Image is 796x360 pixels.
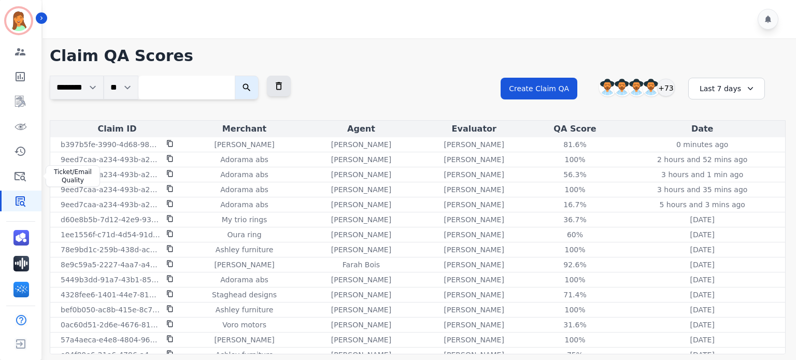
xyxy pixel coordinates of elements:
p: [PERSON_NAME] [444,335,504,345]
div: 81.6% [552,139,599,150]
p: [DATE] [690,350,715,360]
p: [PERSON_NAME] [444,244,504,255]
p: [PERSON_NAME] [331,275,391,285]
p: [PERSON_NAME] [444,214,504,225]
p: [PERSON_NAME] [331,229,391,240]
div: 36.7% [552,214,599,225]
div: 100% [552,154,599,165]
p: [PERSON_NAME] [444,154,504,165]
div: Agent [307,123,416,135]
p: My trio rings [222,214,267,225]
p: [PERSON_NAME] [444,139,504,150]
div: 75% [552,350,599,360]
p: [PERSON_NAME] [331,350,391,360]
p: [PERSON_NAME] [444,260,504,270]
p: [PERSON_NAME] [444,305,504,315]
p: 78e9bd1c-259b-438d-ac8d-e998966eceac [61,244,160,255]
p: Adorama abs [220,275,268,285]
p: Farah Bois [343,260,380,270]
p: 9eed7caa-a234-493b-a2aa-cbde99789e1f [61,199,160,210]
img: Bordered avatar [6,8,31,33]
p: [PERSON_NAME] [331,154,391,165]
p: [DATE] [690,260,715,270]
p: [PERSON_NAME] [444,350,504,360]
p: [PERSON_NAME] [331,290,391,300]
p: 8e9c59a5-2227-4aa7-a435-426e7fdb057e [61,260,160,270]
p: 5449b3dd-91a7-43b1-85df-fab6e514bca5 [61,275,160,285]
div: Last 7 days [688,78,765,99]
p: d60e8b5b-7d12-42e9-9328-b3967cd5a013 [61,214,160,225]
p: 57a4aeca-e4e8-4804-96b6-bf39d7f1c307 [61,335,160,345]
div: 56.3% [552,169,599,180]
p: [PERSON_NAME] [444,275,504,285]
div: 60% [552,229,599,240]
p: [PERSON_NAME] [331,305,391,315]
p: [PERSON_NAME] [331,335,391,345]
p: [PERSON_NAME] [331,139,391,150]
p: [DATE] [690,320,715,330]
div: 71.4% [552,290,599,300]
div: Date [621,123,783,135]
p: 3 hours and 35 mins ago [657,184,747,195]
p: [PERSON_NAME] [444,290,504,300]
div: +73 [657,79,675,96]
div: 92.6% [552,260,599,270]
p: [PERSON_NAME] [214,260,274,270]
p: [PERSON_NAME] [444,184,504,195]
p: e94f80e6-21e6-4796-a4ad-845196c452d8 [61,350,160,360]
p: 9eed7caa-a234-493b-a2aa-cbde99789e1f [61,184,160,195]
p: [PERSON_NAME] [331,184,391,195]
p: [PERSON_NAME] [331,244,391,255]
p: Adorama abs [220,154,268,165]
div: QA Score [533,123,618,135]
p: Staghead designs [212,290,277,300]
h1: Claim QA Scores [50,47,786,65]
p: [PERSON_NAME] [444,229,504,240]
p: 5 hours and 3 mins ago [659,199,745,210]
p: [PERSON_NAME] [331,214,391,225]
p: [DATE] [690,305,715,315]
p: [PERSON_NAME] [444,169,504,180]
p: bef0b050-ac8b-415e-8c7a-ed1330f4f300 [61,305,160,315]
div: 100% [552,184,599,195]
p: Oura ring [228,229,262,240]
div: 31.6% [552,320,599,330]
div: 100% [552,335,599,345]
button: Create Claim QA [501,78,577,99]
p: 0ac60d51-2d6e-4676-8113-af5f42dde11d [61,320,160,330]
p: [DATE] [690,229,715,240]
p: Adorama abs [220,199,268,210]
p: b397b5fe-3990-4d68-9872-33266d4b39df [61,139,160,150]
p: [PERSON_NAME] [331,169,391,180]
div: 100% [552,244,599,255]
p: [PERSON_NAME] [331,320,391,330]
div: 100% [552,305,599,315]
p: [DATE] [690,335,715,345]
div: 16.7% [552,199,599,210]
p: Ashley furniture [216,350,273,360]
p: [DATE] [690,275,715,285]
p: 3 hours and 1 min ago [661,169,743,180]
p: 9eed7caa-a234-493b-a2aa-cbde99789e1f [61,154,160,165]
p: [PERSON_NAME] [214,335,274,345]
p: 9eed7caa-a234-493b-a2aa-cbde99789e1f [61,169,160,180]
p: 2 hours and 52 mins ago [657,154,747,165]
p: [DATE] [690,244,715,255]
p: Adorama abs [220,169,268,180]
p: 4328fee6-1401-44e7-814b-b81243b1c27a [61,290,160,300]
p: Ashley furniture [216,305,273,315]
p: 0 minutes ago [676,139,729,150]
div: Claim ID [52,123,182,135]
p: [DATE] [690,214,715,225]
p: [DATE] [690,290,715,300]
p: Voro motors [222,320,266,330]
div: Merchant [186,123,303,135]
p: 1ee1556f-c71d-4d54-91db-457daa1423f9 [61,229,160,240]
p: [PERSON_NAME] [444,199,504,210]
div: 100% [552,275,599,285]
p: Ashley furniture [216,244,273,255]
div: Evaluator [420,123,529,135]
p: Adorama abs [220,184,268,195]
p: [PERSON_NAME] [444,320,504,330]
p: [PERSON_NAME] [331,199,391,210]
